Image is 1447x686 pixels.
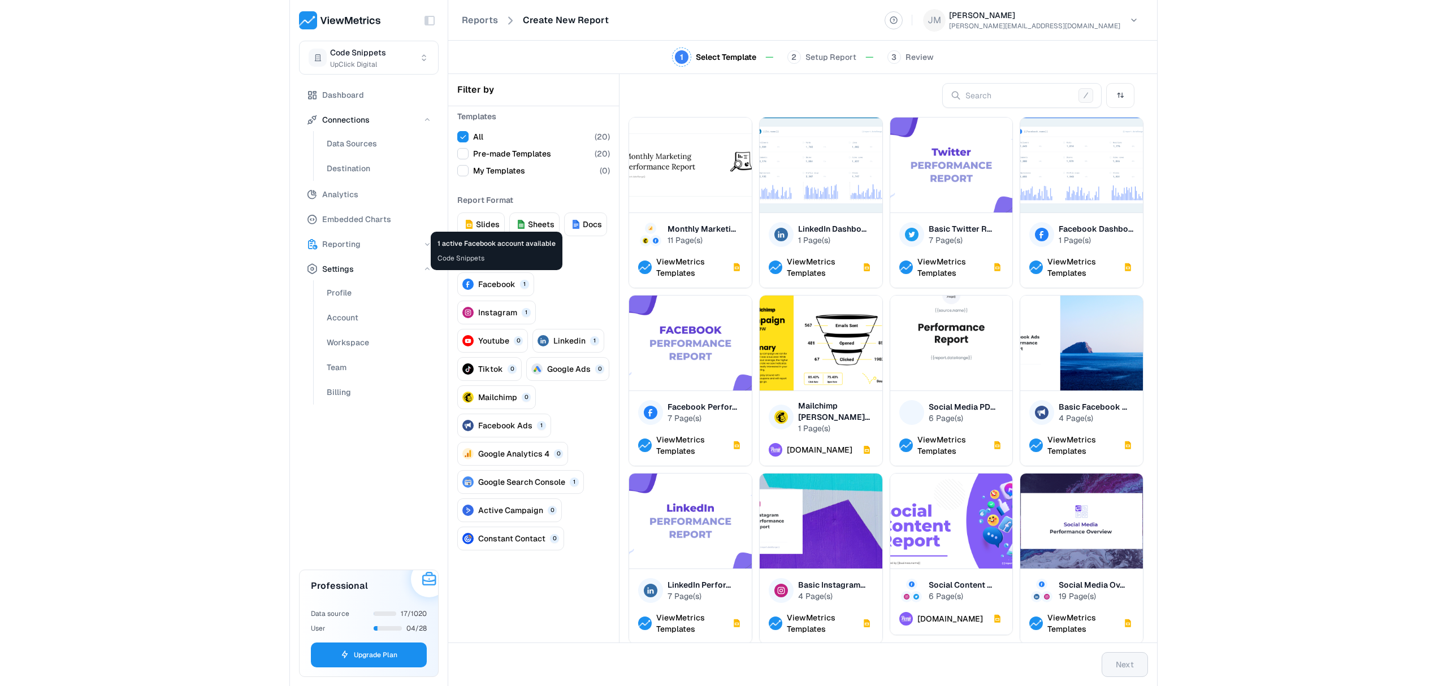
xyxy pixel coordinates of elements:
[891,51,896,63] span: 3
[319,331,439,354] button: Workspace
[1020,474,1143,568] img: Social Media Overview
[508,364,517,374] span: 0
[600,165,610,176] span: ( 0 )
[473,131,483,142] span: All
[299,84,439,106] button: Dashboard
[299,208,439,231] a: Embedded Charts
[760,118,882,212] img: LinkedIn Dashboard
[570,477,579,487] span: 1
[319,132,439,155] button: Data Sources
[680,51,683,63] span: 1
[322,237,361,251] span: Reporting
[457,385,536,409] button: Mailchimp0
[457,148,469,159] button: Pre-made Templates(20)
[949,10,1120,21] h6: [PERSON_NAME]
[448,111,619,122] h3: Templates
[319,381,439,403] a: Billing
[791,51,796,63] span: 2
[1020,473,1143,644] div: Social Media Overview Social Media Ov...19 Page(s)ViewMetrics TemplatesViewMetrics Templates
[923,9,946,32] span: JM
[457,414,551,437] button: Facebook Ads1
[457,301,536,324] button: Instagram1
[759,117,883,288] div: LinkedIn DashboardLinkedIn Dashbo...1 Page(s)ViewMetrics TemplatesViewMetrics Templates
[473,148,551,159] span: Pre-made Templates
[478,279,515,290] span: Facebook
[330,59,377,70] span: UpClick Digital
[327,311,358,324] span: Account
[553,335,586,346] span: Linkedin
[311,609,349,618] span: Data source
[1020,296,1143,390] img: Basic Facebook Ads Report
[319,306,439,329] button: Account
[629,295,752,466] div: Facebook Performance ReportFacebook Perfor...7 Page(s)ViewMetrics TemplatesViewMetrics Templates
[548,506,557,515] span: 0
[522,393,531,402] span: 0
[478,420,532,431] span: Facebook Ads
[457,272,534,296] button: Facebook1
[299,108,439,131] button: Connections
[890,296,1013,390] img: Social Media PDF Report
[906,51,934,63] span: Review
[890,473,1013,644] div: Social Content ReportSocial Content ...6 Page(s)Penji.co[DOMAIN_NAME]
[520,280,529,289] span: 1
[457,357,522,381] button: Tiktok0
[462,11,878,29] nav: breadcrumb
[473,165,525,176] span: My Templates
[890,118,1013,212] img: Basic Twitter Report
[532,329,604,353] button: Linkedin1
[299,11,381,29] img: ViewMetrics's logo with text
[590,336,599,345] span: 1
[583,219,602,230] span: docs
[760,296,882,390] img: Mailchimp Campaign Overview
[629,296,752,390] img: Facebook Performance Report
[448,47,1157,67] nav: Progress
[564,212,607,236] button: docs
[457,165,469,176] button: My Templates(0)
[319,157,439,180] button: Destination
[595,364,604,374] span: 0
[550,534,559,543] span: 0
[406,623,427,633] span: 04/28
[478,392,517,403] span: Mailchimp
[890,474,1013,568] img: Social Content Report
[629,117,752,288] div: Monthly Marketing ReportMonthly Marketi...11 Page(s)ViewMetrics TemplatesViewMetrics Templates
[311,642,427,667] button: Upgrade Plan
[319,356,439,379] a: Team
[890,117,1013,288] div: Basic Twitter ReportBasic Twitter R...7 Page(s)ViewMetrics TemplatesViewMetrics Templates
[448,194,619,206] h3: Report Format
[327,162,370,175] span: Destination
[1020,295,1143,466] div: Basic Facebook Ads ReportBasic Facebook ...4 Page(s)ViewMetrics TemplatesViewMetrics Templates
[462,14,498,27] a: Reports
[311,624,326,633] span: User
[299,258,439,280] button: Settings
[437,253,556,263] p: Code Snippets
[526,357,609,381] button: Google Ads0
[805,51,856,63] span: Setup Report
[322,88,364,102] span: Dashboard
[696,51,756,63] span: Select Template
[401,609,427,619] span: 17/1020
[327,286,352,299] span: Profile
[478,505,543,516] span: Active Campaign
[457,498,562,522] button: Active Campaign0
[299,183,439,206] button: Analytics
[949,21,1120,31] p: [PERSON_NAME][EMAIL_ADDRESS][DOMAIN_NAME]
[554,449,563,458] span: 0
[478,476,565,488] span: Google Search Console
[457,527,564,550] button: Constant Contact0
[437,238,556,249] p: 1 active Facebook account available
[322,113,370,127] span: Connections
[327,137,377,150] span: Data Sources
[1020,117,1143,288] div: Facebook DashboardFacebook Dashbo...1 Page(s)ViewMetrics TemplatesViewMetrics Templates
[595,131,610,142] span: ( 20 )
[523,14,609,27] a: Create New Report
[457,442,568,466] button: Google Analytics 40
[327,385,351,399] span: Billing
[319,281,439,304] a: Profile
[457,470,584,494] button: Google Search Console1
